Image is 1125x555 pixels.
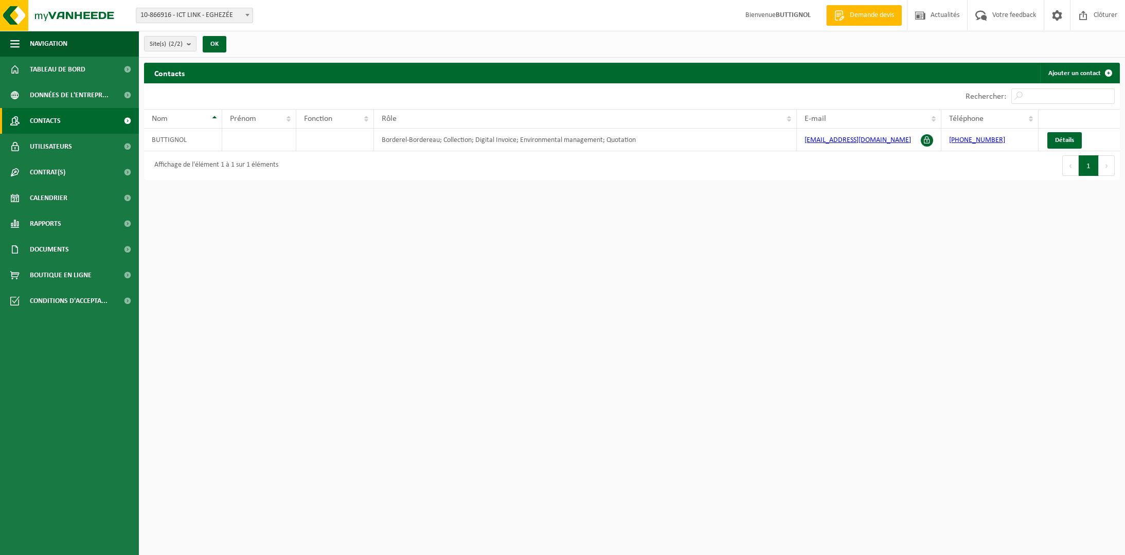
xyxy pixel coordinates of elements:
span: Contacts [30,108,61,134]
strong: BUTTIGNOL [776,11,811,19]
span: Navigation [30,31,67,57]
button: Previous [1062,155,1079,176]
span: Téléphone [949,115,984,123]
h2: Contacts [144,63,195,83]
span: Demande devis [847,10,897,21]
span: Documents [30,237,69,262]
span: Rôle [382,115,397,123]
span: 10-866916 - ICT LINK - EGHEZÉE [136,8,253,23]
div: Affichage de l'élément 1 à 1 sur 1 éléments [149,156,278,175]
a: Ajouter un contact [1040,63,1119,83]
button: 1 [1079,155,1099,176]
span: Fonction [304,115,332,123]
button: Next [1099,155,1115,176]
a: [EMAIL_ADDRESS][DOMAIN_NAME] [805,136,911,144]
span: Conditions d'accepta... [30,288,108,314]
span: Boutique en ligne [30,262,92,288]
span: Détails [1055,137,1074,144]
span: Tableau de bord [30,57,85,82]
span: Rapports [30,211,61,237]
a: [PHONE_NUMBER] [949,136,1005,144]
a: Demande devis [826,5,902,26]
span: Calendrier [30,185,67,211]
button: OK [203,36,226,52]
span: Site(s) [150,37,183,52]
span: Prénom [230,115,256,123]
span: Utilisateurs [30,134,72,159]
td: BUTTIGNOL [144,129,222,151]
span: Données de l'entrepr... [30,82,109,108]
span: Nom [152,115,168,123]
count: (2/2) [169,41,183,47]
span: E-mail [805,115,826,123]
a: Détails [1047,132,1082,149]
button: Site(s)(2/2) [144,36,197,51]
label: Rechercher: [966,93,1006,101]
td: Borderel-Bordereau; Collection; Digital Invoice; Environmental management; Quotation [374,129,797,151]
span: Contrat(s) [30,159,65,185]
